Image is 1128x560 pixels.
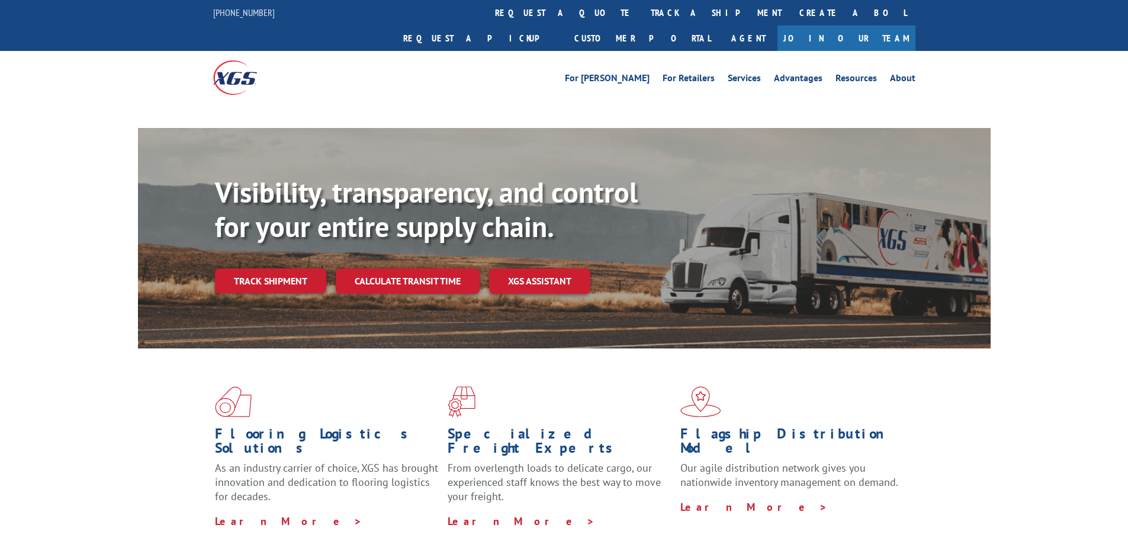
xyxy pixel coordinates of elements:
span: As an industry carrier of choice, XGS has brought innovation and dedication to flooring logistics... [215,461,438,503]
a: Resources [835,73,877,87]
h1: Specialized Freight Experts [448,427,671,461]
a: XGS ASSISTANT [489,268,590,294]
p: From overlength loads to delicate cargo, our experienced staff knows the best way to move your fr... [448,461,671,514]
a: Learn More > [215,514,362,528]
a: Services [728,73,761,87]
a: Join Our Team [777,25,915,51]
a: Agent [719,25,777,51]
h1: Flooring Logistics Solutions [215,427,439,461]
a: For Retailers [663,73,715,87]
a: For [PERSON_NAME] [565,73,650,87]
h1: Flagship Distribution Model [680,427,904,461]
img: xgs-icon-total-supply-chain-intelligence-red [215,386,252,417]
a: Request a pickup [394,25,565,51]
a: Track shipment [215,268,326,293]
a: Calculate transit time [336,268,480,294]
a: [PHONE_NUMBER] [213,7,275,18]
img: xgs-icon-focused-on-flooring-red [448,386,475,417]
img: xgs-icon-flagship-distribution-model-red [680,386,721,417]
span: Our agile distribution network gives you nationwide inventory management on demand. [680,461,898,489]
a: Customer Portal [565,25,719,51]
a: About [890,73,915,87]
b: Visibility, transparency, and control for your entire supply chain. [215,174,638,245]
a: Advantages [774,73,822,87]
a: Learn More > [680,500,828,514]
a: Learn More > [448,514,595,528]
